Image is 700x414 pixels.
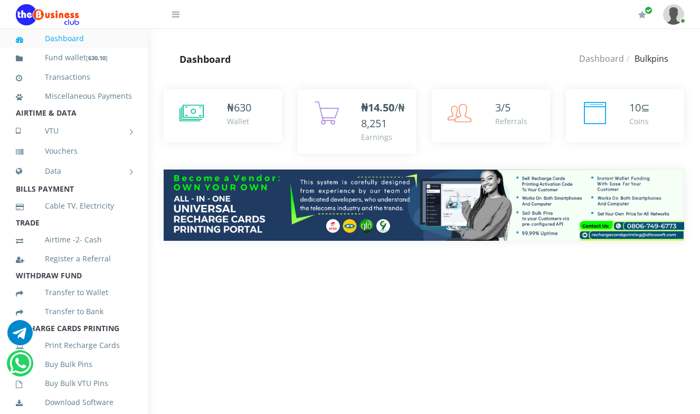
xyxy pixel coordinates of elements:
[361,100,394,115] b: ₦14.50
[16,45,132,70] a: Fund wallet[630.10]
[638,11,646,19] i: Renew/Upgrade Subscription
[179,53,231,65] strong: Dashboard
[629,100,650,116] div: ⊆
[629,100,641,115] span: 10
[16,333,132,357] a: Print Recharge Cards
[16,84,132,108] a: Miscellaneous Payments
[16,228,132,252] a: Airtime -2- Cash
[495,100,510,115] span: 3/5
[7,328,33,345] a: Chat for support
[16,4,79,25] img: Logo
[164,170,684,241] img: multitenant_rcp.png
[579,53,624,64] a: Dashboard
[432,89,550,142] a: 3/5 Referrals
[16,118,132,144] a: VTU
[10,359,31,376] a: Chat for support
[495,116,527,127] div: Referrals
[16,352,132,377] a: Buy Bulk Pins
[645,6,652,14] span: Renew/Upgrade Subscription
[16,299,132,324] a: Transfer to Bank
[624,52,668,65] li: Bulkpins
[16,194,132,218] a: Cable TV, Electricity
[16,371,132,396] a: Buy Bulk VTU Pins
[88,54,106,62] b: 630.10
[227,116,251,127] div: Wallet
[16,280,132,305] a: Transfer to Wallet
[234,100,251,115] span: 630
[663,4,684,25] img: User
[86,54,108,62] small: [ ]
[16,247,132,271] a: Register a Referral
[16,158,132,184] a: Data
[16,26,132,51] a: Dashboard
[227,100,251,116] div: ₦
[629,116,650,127] div: Coins
[16,139,132,163] a: Vouchers
[16,65,132,89] a: Transactions
[298,89,416,154] a: ₦14.50/₦8,251 Earnings
[361,100,405,130] span: /₦8,251
[164,89,282,142] a: ₦630 Wallet
[361,131,405,143] div: Earnings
